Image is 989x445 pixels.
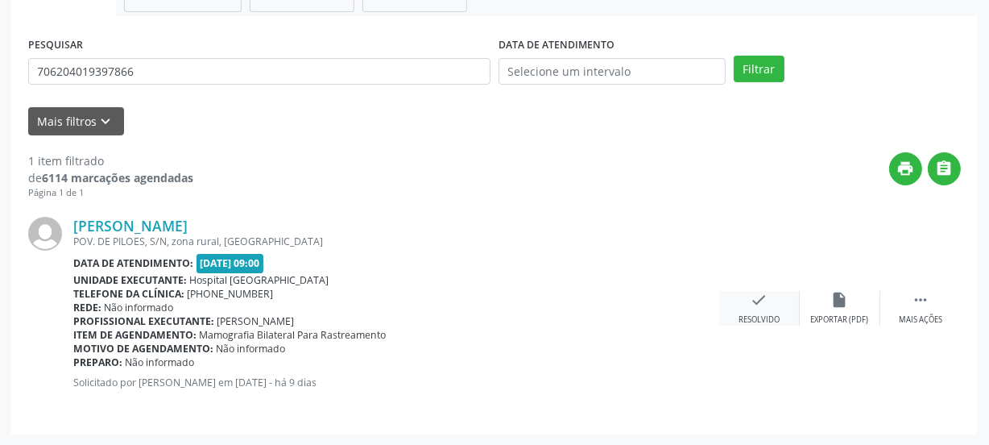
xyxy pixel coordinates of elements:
i: print [897,160,915,177]
button: Filtrar [734,56,784,83]
span: Hospital [GEOGRAPHIC_DATA] [190,273,329,287]
div: POV. DE PILOES, S/N, zona rural, [GEOGRAPHIC_DATA] [73,235,719,248]
b: Telefone da clínica: [73,287,184,301]
span: Mamografia Bilateral Para Rastreamento [200,328,387,342]
b: Data de atendimento: [73,256,193,270]
input: Nome, CNS [28,58,490,85]
div: 1 item filtrado [28,152,193,169]
label: DATA DE ATENDIMENTO [499,33,615,58]
span: [PERSON_NAME] [217,314,295,328]
i: insert_drive_file [831,291,849,309]
button:  [928,152,961,185]
div: de [28,169,193,186]
i: keyboard_arrow_down [97,113,115,131]
div: Mais ações [899,314,942,326]
span: Não informado [217,342,286,356]
div: Exportar (PDF) [811,314,869,326]
b: Motivo de agendamento: [73,342,213,356]
div: Página 1 de 1 [28,186,193,200]
span: [PHONE_NUMBER] [188,287,274,301]
span: [DATE] 09:00 [197,254,264,272]
i: check [751,291,768,309]
a: [PERSON_NAME] [73,217,188,235]
i:  [936,160,954,177]
b: Profissional executante: [73,314,214,328]
label: PESQUISAR [28,33,83,58]
b: Item de agendamento: [73,328,197,342]
div: Resolvido [739,314,780,326]
i:  [912,291,929,309]
img: img [28,217,62,251]
button: Mais filtroskeyboard_arrow_down [28,107,124,135]
b: Unidade executante: [73,273,187,287]
input: Selecione um intervalo [499,58,726,85]
strong: 6114 marcações agendadas [42,170,193,185]
b: Rede: [73,301,101,314]
b: Preparo: [73,356,122,369]
span: Não informado [105,301,174,314]
p: Solicitado por [PERSON_NAME] em [DATE] - há 9 dias [73,376,719,389]
span: Não informado [126,356,195,369]
button: print [889,152,922,185]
